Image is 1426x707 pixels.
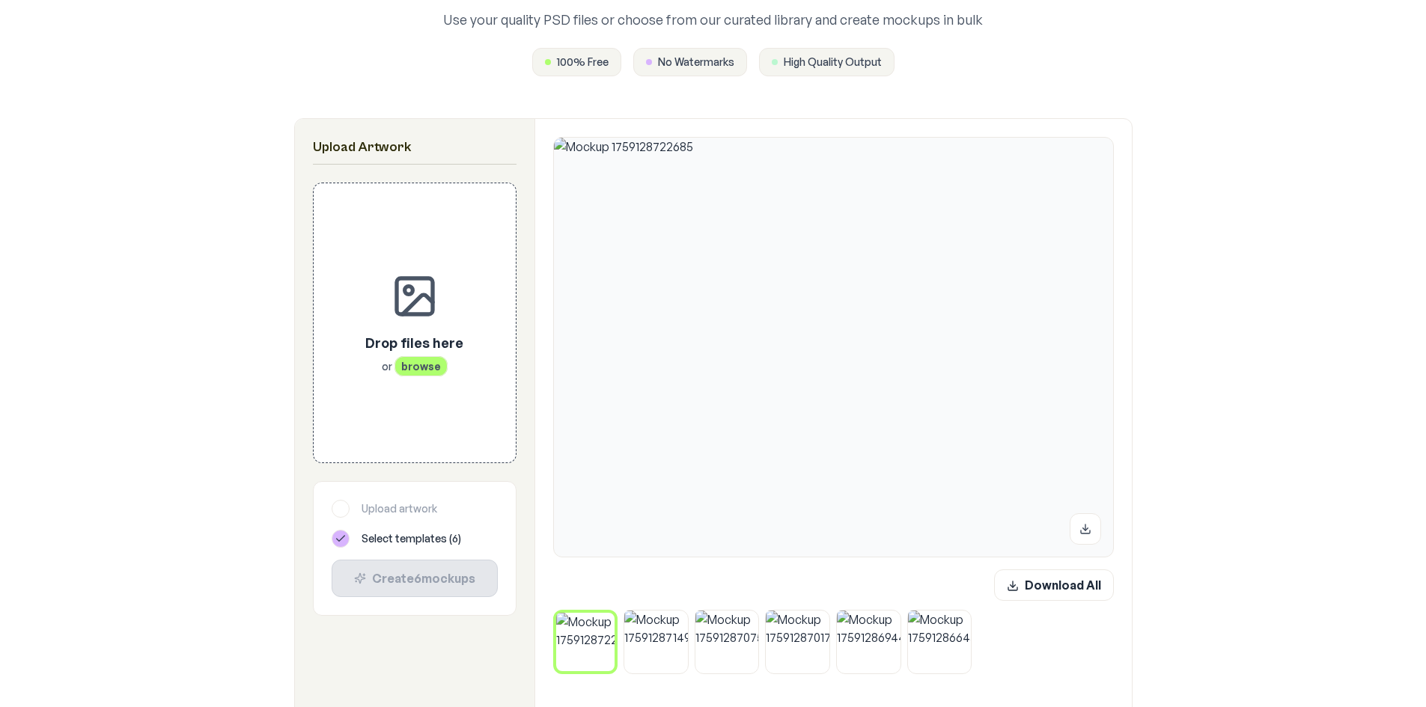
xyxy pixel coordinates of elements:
[378,9,1049,30] p: Use your quality PSD files or choose from our curated library and create mockups in bulk
[624,610,688,674] img: Mockup 1759128714963
[994,569,1114,601] button: Download All
[556,613,615,672] img: Mockup 1759128722685
[344,569,485,587] div: Create 6 mockup s
[1070,513,1101,545] button: Download mockup
[658,55,734,70] span: No Watermarks
[557,55,609,70] span: 100% Free
[784,55,882,70] span: High Quality Output
[365,359,463,374] p: or
[908,610,972,674] img: Mockup 1759128664544
[365,332,463,353] p: Drop files here
[766,610,829,674] img: Mockup 1759128701764
[837,610,901,674] img: Mockup 1759128694405
[362,501,437,516] span: Upload artwork
[695,610,759,674] img: Mockup 1759128707563
[554,138,1113,557] img: Mockup 1759128722685
[313,137,517,158] h2: Upload Artwork
[362,531,461,546] span: Select templates ( 6 )
[332,560,498,597] button: Create6mockups
[394,356,448,376] span: browse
